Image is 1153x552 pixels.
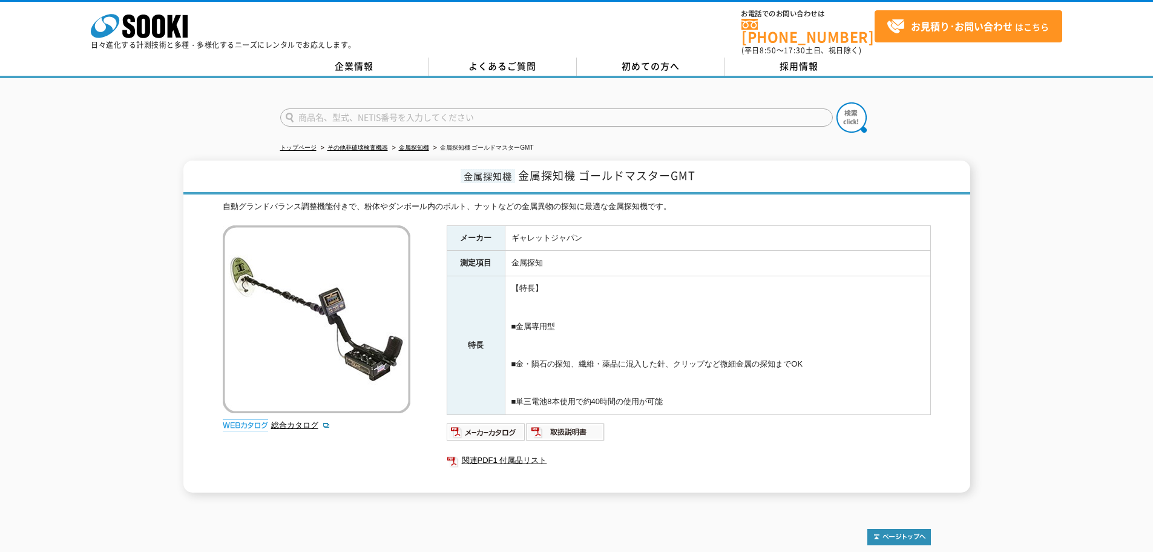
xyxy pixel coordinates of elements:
[526,422,605,442] img: 取扱説明書
[505,251,930,276] td: 金属探知
[223,201,931,213] div: 自動グランドバランス調整機能付きで、粉体やダンボール内のボルト、ナットなどの金属異物の探知に最適な金属探知機です。
[784,45,806,56] span: 17:30
[461,169,515,183] span: 金属探知機
[447,430,526,439] a: メーカーカタログ
[280,144,317,151] a: トップページ
[725,58,873,76] a: 採用情報
[223,225,410,413] img: 金属探知機 ゴールドマスターGMT
[526,430,605,439] a: 取扱説明書
[223,419,268,431] img: webカタログ
[447,422,526,442] img: メーカーカタログ
[447,276,505,415] th: 特長
[399,144,429,151] a: 金属探知機
[447,453,931,468] a: 関連PDF1 付属品リスト
[271,421,330,430] a: 総合カタログ
[577,58,725,76] a: 初めての方へ
[327,144,388,151] a: その他非破壊検査機器
[622,59,680,73] span: 初めての方へ
[280,58,429,76] a: 企業情報
[91,41,356,48] p: 日々進化する計測技術と多種・多様化するニーズにレンタルでお応えします。
[875,10,1062,42] a: お見積り･お問い合わせはこちら
[518,167,695,184] span: 金属探知機 ゴールドマスターGMT
[505,225,930,251] td: ギャレットジャパン
[867,529,931,545] img: トップページへ
[431,142,534,155] li: 金属探知機 ゴールドマスターGMT
[280,108,833,127] input: 商品名、型式、NETIS番号を入力してください
[447,225,505,251] th: メーカー
[447,251,505,276] th: 測定項目
[836,102,867,133] img: btn_search.png
[741,19,875,44] a: [PHONE_NUMBER]
[760,45,777,56] span: 8:50
[887,18,1049,36] span: はこちら
[911,19,1013,33] strong: お見積り･お問い合わせ
[505,276,930,415] td: 【特長】 ■金属専用型 ■金・隕石の探知、繊維・薬品に混入した針、クリップなど微細金属の探知までOK ■単三電池8本使用で約40時間の使用が可能
[741,10,875,18] span: お電話でのお問い合わせは
[741,45,861,56] span: (平日 ～ 土日、祝日除く)
[429,58,577,76] a: よくあるご質問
